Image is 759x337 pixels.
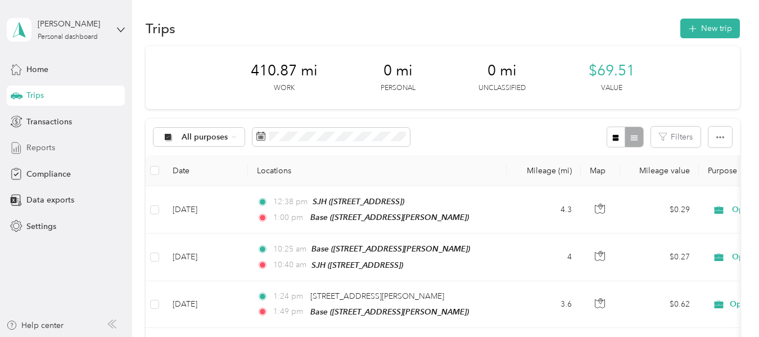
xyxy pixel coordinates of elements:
[26,89,44,101] span: Trips
[487,62,517,80] span: 0 mi
[273,196,308,208] span: 12:38 pm
[507,233,581,281] td: 4
[507,186,581,233] td: 4.3
[651,127,701,147] button: Filters
[581,155,620,186] th: Map
[251,62,318,80] span: 410.87 mi
[620,186,699,233] td: $0.29
[26,142,55,154] span: Reports
[381,83,415,93] p: Personal
[589,62,635,80] span: $69.51
[620,281,699,328] td: $0.62
[507,155,581,186] th: Mileage (mi)
[273,212,305,224] span: 1:00 pm
[26,168,71,180] span: Compliance
[620,155,699,186] th: Mileage value
[311,244,470,253] span: Base ([STREET_ADDRESS][PERSON_NAME])
[478,83,526,93] p: Unclassified
[383,62,413,80] span: 0 mi
[310,291,444,301] span: [STREET_ADDRESS][PERSON_NAME]
[182,133,228,141] span: All purposes
[274,83,295,93] p: Work
[601,83,622,93] p: Value
[38,18,108,30] div: [PERSON_NAME]
[273,290,305,303] span: 1:24 pm
[311,260,403,269] span: SJH ([STREET_ADDRESS])
[26,194,74,206] span: Data exports
[310,307,469,316] span: Base ([STREET_ADDRESS][PERSON_NAME])
[164,155,248,186] th: Date
[620,233,699,281] td: $0.27
[164,281,248,328] td: [DATE]
[38,34,98,41] div: Personal dashboard
[313,197,404,206] span: SJH ([STREET_ADDRESS])
[26,221,56,232] span: Settings
[680,19,740,38] button: New trip
[273,259,306,271] span: 10:40 am
[248,155,507,186] th: Locations
[696,274,759,337] iframe: Everlance-gr Chat Button Frame
[164,233,248,281] td: [DATE]
[310,213,469,222] span: Base ([STREET_ADDRESS][PERSON_NAME])
[26,64,48,75] span: Home
[6,320,64,331] button: Help center
[26,116,72,128] span: Transactions
[507,281,581,328] td: 3.6
[273,243,306,255] span: 10:25 am
[273,305,305,318] span: 1:49 pm
[164,186,248,233] td: [DATE]
[146,23,175,34] h1: Trips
